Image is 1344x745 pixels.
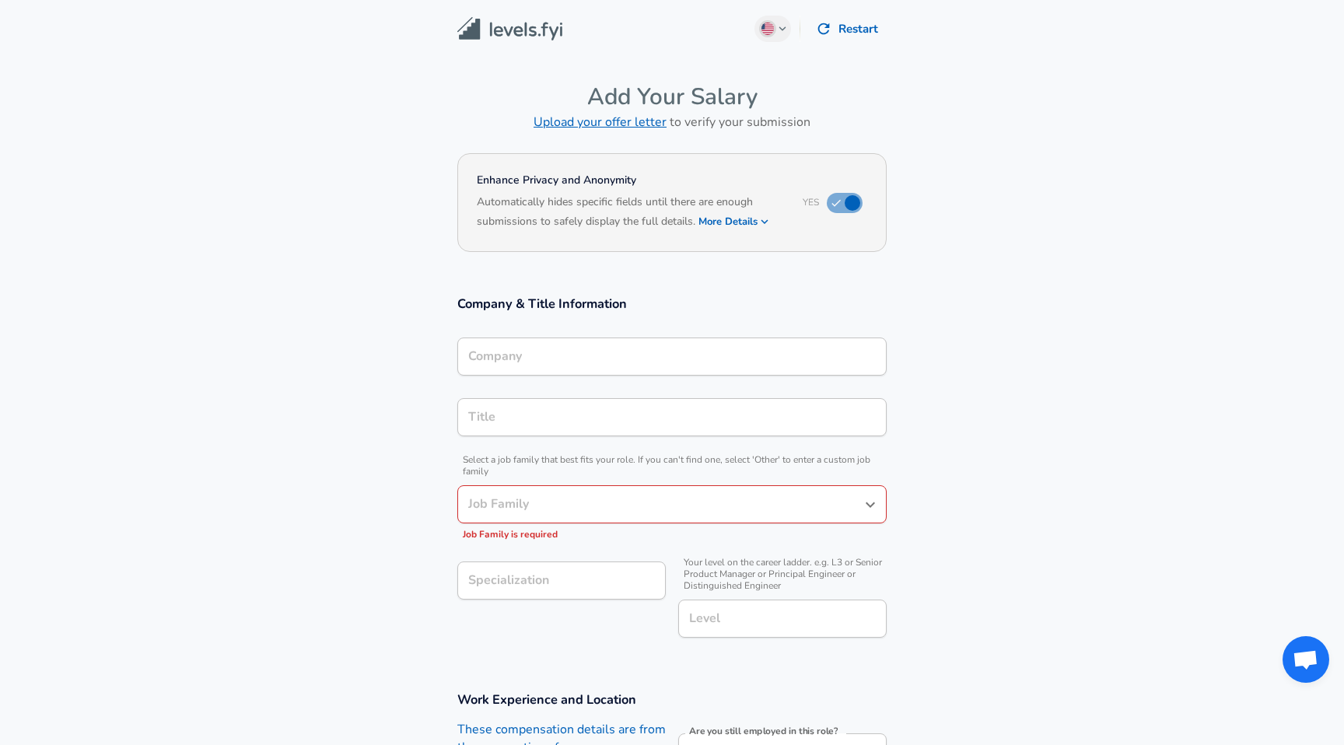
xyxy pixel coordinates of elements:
[678,557,887,592] span: Your level on the career ladder. e.g. L3 or Senior Product Manager or Principal Engineer or Disti...
[810,12,887,45] button: Restart
[457,82,887,111] h4: Add Your Salary
[803,196,819,208] span: Yes
[464,492,856,516] input: Software Engineer
[457,454,887,477] span: Select a job family that best fits your role. If you can't find one, select 'Other' to enter a cu...
[464,405,880,429] input: Software Engineer
[534,114,667,131] a: Upload your offer letter
[464,345,880,369] input: Google
[754,16,792,42] button: English (US)
[457,691,887,708] h3: Work Experience and Location
[685,607,880,631] input: L3
[457,561,666,600] input: Specialization
[477,173,784,188] h4: Enhance Privacy and Anonymity
[457,295,887,313] h3: Company & Title Information
[859,494,881,516] button: Open
[689,726,838,736] label: Are you still employed in this role?
[477,194,784,233] h6: Automatically hides specific fields until there are enough submissions to safely display the full...
[457,111,887,133] h6: to verify your submission
[1283,636,1329,683] div: Open chat
[463,528,558,540] span: Job Family is required
[698,211,770,233] button: More Details
[761,23,774,35] img: English (US)
[457,17,562,41] img: Levels.fyi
